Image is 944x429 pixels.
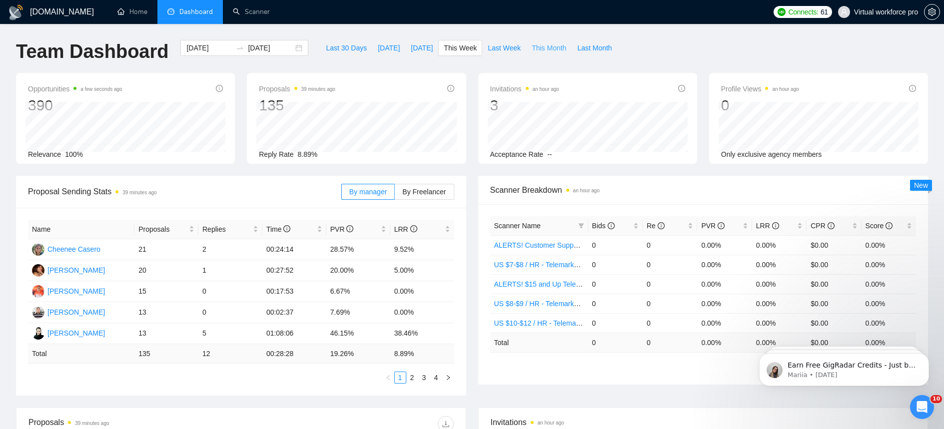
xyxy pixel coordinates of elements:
td: 5.00% [390,260,454,281]
a: searchScanner [233,7,270,16]
div: [PERSON_NAME] [47,286,105,297]
span: Acceptance Rate [490,150,544,158]
span: New [914,181,928,189]
span: Only exclusive agency members [721,150,822,158]
span: filter [576,218,586,233]
td: 1 [198,260,262,281]
button: setting [924,4,940,20]
td: 13 [134,323,198,344]
a: 2 [407,372,418,383]
a: RM[PERSON_NAME] [32,308,105,316]
td: 00:28:28 [262,344,326,364]
span: info-circle [283,225,290,232]
a: CCCheenee Casero [32,245,100,253]
li: 4 [430,372,442,384]
td: 0.00% [752,313,807,333]
span: -- [547,150,552,158]
time: an hour ago [573,188,600,193]
span: info-circle [828,222,835,229]
img: DE [32,285,44,298]
td: 28.57% [326,239,390,260]
a: setting [924,8,940,16]
td: Total [490,333,588,352]
a: 1 [395,372,406,383]
span: Re [647,222,665,230]
td: 0 [198,302,262,323]
time: a few seconds ago [80,86,122,92]
td: 0.00% [697,313,752,333]
td: 20 [134,260,198,281]
li: 3 [418,372,430,384]
td: 0.00% [697,255,752,274]
img: JR [32,327,44,340]
td: 15 [134,281,198,302]
div: [PERSON_NAME] [47,265,105,276]
span: 8.89% [298,150,318,158]
span: Last Week [488,42,521,53]
span: Bids [592,222,615,230]
td: 0 [588,235,643,255]
td: Total [28,344,134,364]
span: Invitations [491,416,916,429]
td: 01:08:06 [262,323,326,344]
td: 0.00% [862,255,916,274]
a: JR[PERSON_NAME] [32,329,105,337]
span: right [445,375,451,381]
button: [DATE] [405,40,438,56]
td: 0.00% [752,235,807,255]
td: 00:27:52 [262,260,326,281]
td: 0 [198,281,262,302]
td: 0.00% [862,313,916,333]
span: [DATE] [378,42,400,53]
button: Last Month [572,40,617,56]
span: Scanner Name [494,222,541,230]
span: info-circle [447,85,454,92]
a: 4 [431,372,442,383]
td: 20.00% [326,260,390,281]
span: Connects: [789,6,819,17]
span: info-circle [909,85,916,92]
span: info-circle [346,225,353,232]
span: 10 [931,395,942,403]
iframe: Intercom live chat [910,395,934,419]
td: 00:17:53 [262,281,326,302]
td: 21 [134,239,198,260]
div: [PERSON_NAME] [47,307,105,318]
button: This Week [438,40,482,56]
td: 38.46% [390,323,454,344]
td: 0 [643,235,697,255]
span: setting [925,8,940,16]
span: info-circle [886,222,893,229]
button: Last 30 Days [320,40,372,56]
time: an hour ago [538,420,564,426]
a: US $8-$9 / HR - Telemarketing [494,300,589,308]
td: $0.00 [807,313,861,333]
a: SF[PERSON_NAME] [32,266,105,274]
td: 46.15% [326,323,390,344]
div: 135 [259,96,335,115]
span: info-circle [658,222,665,229]
td: $0.00 [807,235,861,255]
td: $0.00 [807,274,861,294]
input: End date [248,42,293,53]
button: Last Week [482,40,526,56]
li: Next Page [442,372,454,384]
a: US $7-$8 / HR - Telemarketing [494,261,589,269]
time: 39 minutes ago [75,421,109,426]
span: Proposals [138,224,187,235]
li: 1 [394,372,406,384]
td: 0.00% [697,274,752,294]
span: Profile Views [721,83,799,95]
span: info-circle [718,222,725,229]
a: ALERTS! $15 and Up Telemarketing [494,280,607,288]
span: Reply Rate [259,150,293,158]
button: This Month [526,40,572,56]
th: Replies [198,220,262,239]
img: upwork-logo.png [778,8,786,16]
li: Previous Page [382,372,394,384]
td: 2 [198,239,262,260]
span: left [385,375,391,381]
td: 19.26 % [326,344,390,364]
